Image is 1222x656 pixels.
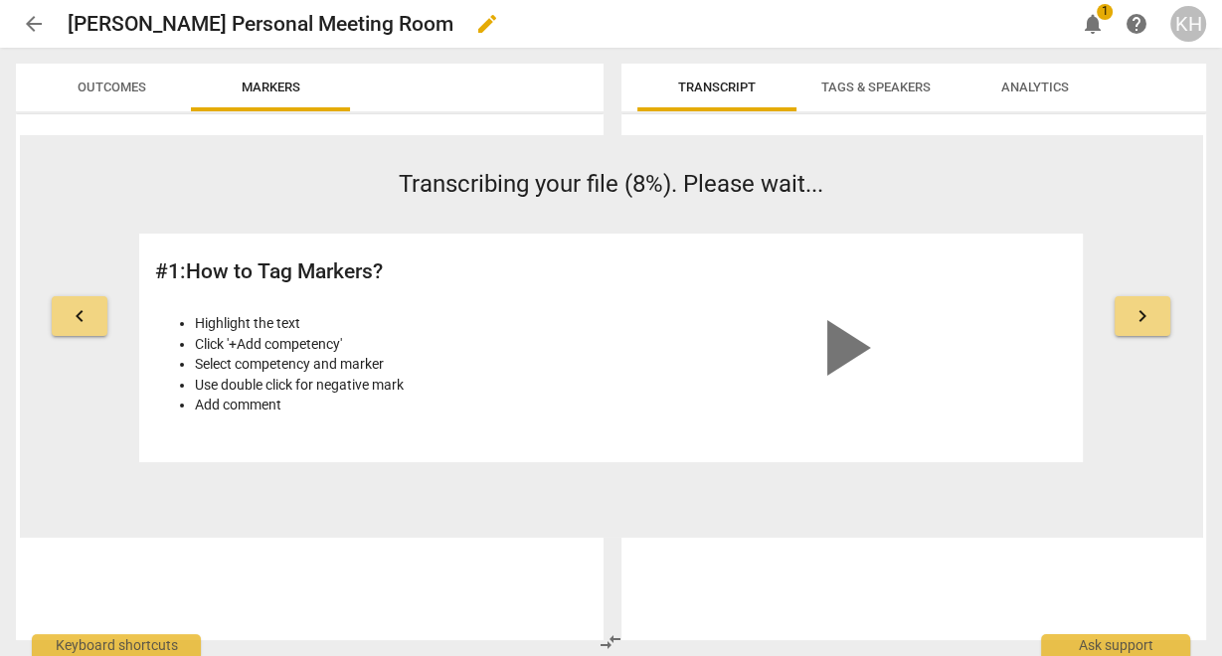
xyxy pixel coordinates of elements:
span: notifications [1081,12,1105,36]
a: Help [1119,6,1154,42]
button: KH [1170,6,1206,42]
span: keyboard_arrow_right [1131,304,1154,328]
span: Analytics [1001,80,1069,94]
li: Use double click for negative mark [195,375,602,396]
span: Transcript [678,80,756,94]
span: help [1125,12,1148,36]
h2: [PERSON_NAME] Personal Meeting Room [68,12,453,37]
div: Keyboard shortcuts [32,634,201,656]
span: keyboard_arrow_left [68,304,91,328]
span: Transcribing your file (8%). Please wait... [399,170,823,198]
div: Ask support [1041,634,1190,656]
li: Select competency and marker [195,354,602,375]
li: Add comment [195,395,602,415]
span: arrow_back [22,12,46,36]
button: Notifications [1075,6,1111,42]
span: Outcomes [78,80,146,94]
span: edit [475,12,499,36]
span: Markers [242,80,300,94]
li: Click '+Add competency' [195,334,602,355]
span: 1 [1097,4,1113,20]
span: play_arrow [795,300,891,396]
h2: # 1 : How to Tag Markers? [155,259,602,284]
span: compare_arrows [599,630,622,654]
li: Highlight the text [195,313,602,334]
span: Tags & Speakers [821,80,931,94]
